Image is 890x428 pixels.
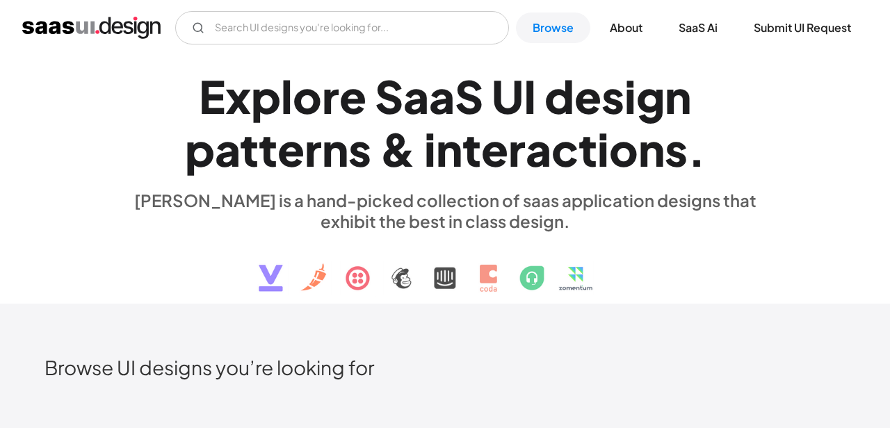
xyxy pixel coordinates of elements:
input: Search UI designs you're looking for... [175,11,509,44]
a: SaaS Ai [662,13,734,43]
a: About [593,13,659,43]
img: text, icon, saas logo [234,231,656,304]
a: Submit UI Request [737,13,868,43]
div: [PERSON_NAME] is a hand-picked collection of saas application designs that exhibit the best in cl... [125,190,765,231]
a: Browse [516,13,590,43]
h2: Browse UI designs you’re looking for [44,355,845,379]
h1: Explore SaaS UI design patterns & interactions. [125,69,765,176]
